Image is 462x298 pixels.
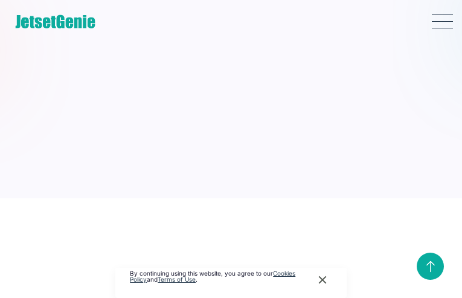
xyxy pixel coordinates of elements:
a: Cookies Policy [130,270,295,283]
a: Terms of Use [158,276,196,283]
div: menu [432,15,453,28]
img: Arrow Image [423,259,438,274]
p: By continuing using this website, you agree to our and . [130,270,301,282]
